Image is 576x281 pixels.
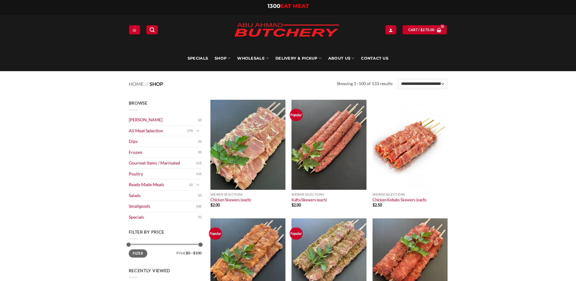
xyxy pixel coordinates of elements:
[210,100,285,190] img: Chicken Skewers
[129,169,196,179] a: Poultry
[129,115,198,125] a: [PERSON_NAME]
[187,126,193,135] span: (74)
[129,212,198,223] a: Specials
[373,193,448,196] p: Skewer Selections
[215,46,230,71] a: SHOP
[186,251,190,255] span: $0
[129,268,171,273] span: Recently Viewed
[196,159,202,168] span: (13)
[268,3,280,9] span: 1300
[268,3,309,9] a: 1300EAT MEAT
[129,190,198,201] a: Salads
[198,213,202,222] span: (1)
[198,148,202,157] span: (9)
[237,46,269,71] a: Wholesale
[129,229,165,234] span: Filter by price
[129,126,187,136] a: All Meat Selection
[210,197,251,202] a: Chicken Skewers (each)
[129,249,147,258] button: Filter
[421,27,423,33] span: $
[403,25,447,34] a: View cart
[385,25,396,34] a: Login
[129,147,198,158] a: Frozen
[196,169,202,179] span: (12)
[129,81,144,87] a: Home
[280,3,309,9] span: EAT MEAT
[291,193,366,196] p: Skewer Selections
[198,116,202,125] span: (2)
[188,46,208,71] a: Specials
[210,193,285,196] p: Skewer Selections
[291,203,294,207] span: $
[193,251,202,255] span: $100
[361,46,388,71] a: Contact Us
[129,25,140,34] a: Menu
[408,27,435,33] span: Cart /
[146,25,158,34] a: Search
[194,182,202,188] button: Toggle
[373,100,448,190] img: Chicken Kebabs Skewers
[194,127,202,134] button: Toggle
[229,19,344,42] img: Abu Ahmad Butchery
[328,46,354,71] a: About Us
[421,28,435,32] bdi: 270.00
[145,81,148,87] span: //
[198,137,202,146] span: (5)
[150,81,163,87] span: Shop
[189,180,193,189] span: (2)
[129,201,196,212] a: Smallgoods
[129,100,148,106] span: Browse
[210,203,213,207] span: $
[198,191,202,200] span: (2)
[129,136,198,147] a: Dips
[129,249,202,255] div: Price: —
[291,203,301,207] bdi: 2.00
[196,202,202,211] span: (18)
[129,179,189,190] a: Ready Made Meals
[373,203,375,207] span: $
[291,197,327,202] a: Kafta Skewers (each)
[129,158,196,168] a: Gourmet Items / Marinated
[373,203,382,207] bdi: 2.50
[291,100,366,190] img: Kafta Skewers
[275,46,322,71] a: Delivery & Pickup
[210,203,220,207] bdi: 2.00
[337,80,393,87] p: Showing 1–100 of 133 results
[398,79,447,89] select: Shop order
[373,197,426,202] a: Chicken Kebabs Skewers (each)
